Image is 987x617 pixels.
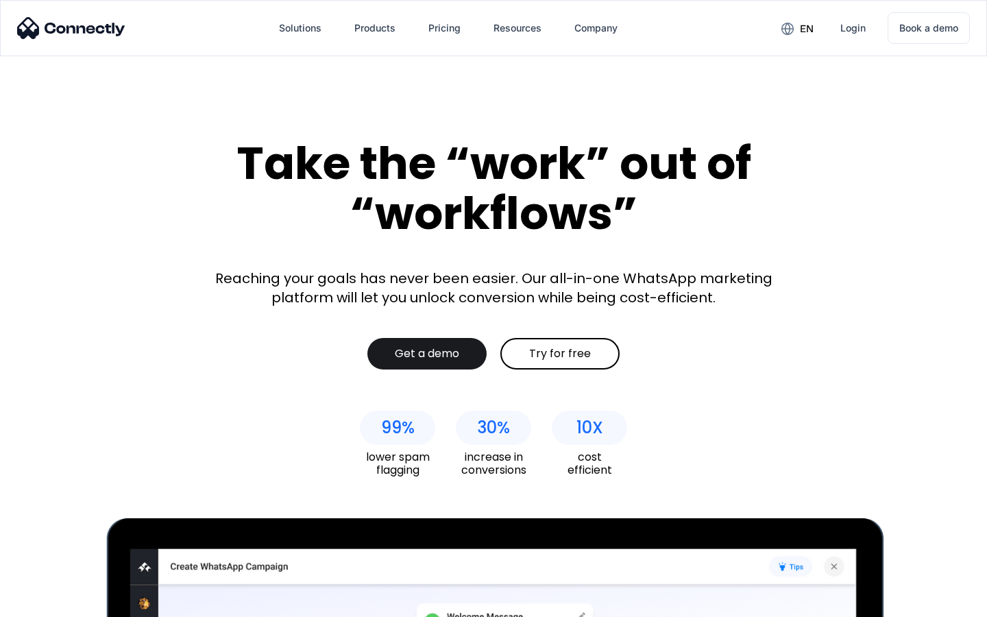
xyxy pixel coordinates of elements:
[367,338,487,370] a: Get a demo
[800,19,814,38] div: en
[206,269,781,307] div: Reaching your goals has never been easier. Our all-in-one WhatsApp marketing platform will let yo...
[428,19,461,38] div: Pricing
[829,12,877,45] a: Login
[888,12,970,44] a: Book a demo
[576,418,603,437] div: 10X
[574,19,618,38] div: Company
[279,19,321,38] div: Solutions
[529,347,591,361] div: Try for free
[354,19,395,38] div: Products
[552,450,627,476] div: cost efficient
[27,593,82,612] ul: Language list
[14,593,82,612] aside: Language selected: English
[17,17,125,39] img: Connectly Logo
[417,12,472,45] a: Pricing
[840,19,866,38] div: Login
[185,138,802,238] div: Take the “work” out of “workflows”
[381,418,415,437] div: 99%
[395,347,459,361] div: Get a demo
[360,450,435,476] div: lower spam flagging
[493,19,541,38] div: Resources
[477,418,510,437] div: 30%
[456,450,531,476] div: increase in conversions
[500,338,620,370] a: Try for free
